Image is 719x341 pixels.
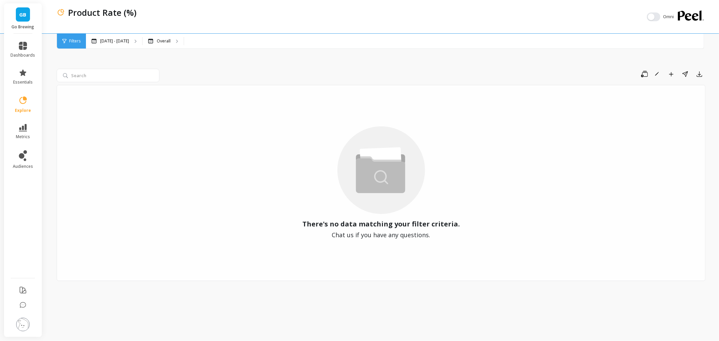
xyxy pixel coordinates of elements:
span: Filters [69,38,81,44]
p: Go Brewing [11,24,35,30]
span: metrics [16,134,30,139]
span: Omni [663,13,675,20]
img: profile picture [16,318,30,331]
span: audiences [13,164,33,169]
span: dashboards [11,53,35,58]
span: GB [20,11,27,19]
img: header icon [57,8,65,17]
span: explore [15,108,31,113]
input: Search [57,69,159,82]
p: Overall [157,38,171,44]
p: Product Rate (%) [68,7,137,18]
span: There's no data matching your filter criteria. [302,219,460,229]
p: [DATE] - [DATE] [100,38,129,44]
span: essentials [13,80,33,85]
span: Chat us if you have any questions. [332,230,430,240]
